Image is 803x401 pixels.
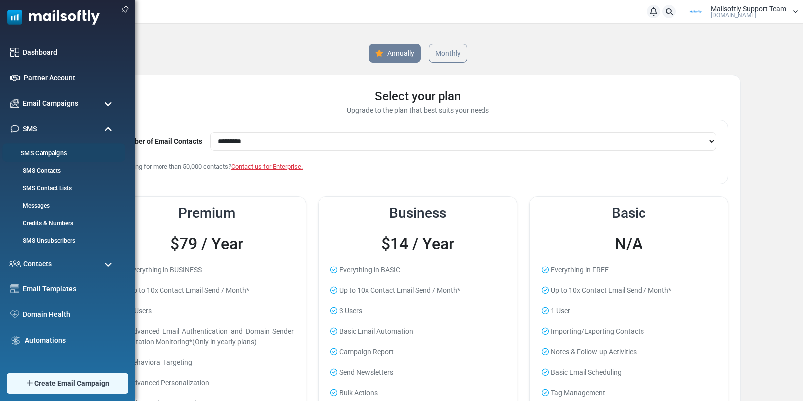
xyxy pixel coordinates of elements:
[326,234,508,253] h2: $14 / Year
[24,73,117,83] a: Partner Account
[9,260,21,267] img: contacts-icon.svg
[429,44,467,63] a: Monthly
[683,4,798,19] a: User Logo Mailsoftly Support Team [DOMAIN_NAME]
[2,149,122,158] a: SMS Campaigns
[23,47,117,58] a: Dashboard
[116,281,298,300] li: Up to 10x Contact Email Send / Month*
[711,5,786,12] span: Mailsoftly Support Team
[116,261,298,279] li: Everything in BUSINESS
[23,309,117,320] a: Domain Health
[538,343,720,361] li: Notes & Follow-up Activities
[538,363,720,382] li: Basic Email Scheduling
[23,259,52,269] span: Contacts
[10,99,19,108] img: campaigns-icon.png
[538,322,720,341] li: Importing/Exporting Contacts
[538,281,720,300] li: Up to 10x Contact Email Send / Month*
[5,166,120,175] a: SMS Contacts
[10,310,19,318] img: domain-health-icon.svg
[178,205,235,221] span: Premium
[538,302,720,320] li: 1 User
[23,124,37,134] span: SMS
[369,44,421,63] a: Annually
[326,322,508,341] li: Basic Email Automation
[116,234,298,253] h2: $79 / Year
[326,302,508,320] li: 3 Users
[5,184,120,193] a: SMS Contact Lists
[34,378,109,389] span: Create Email Campaign
[116,302,298,320] li: 5 Users
[107,87,728,105] div: Select your plan
[5,236,120,245] a: SMS Unsubscribers
[326,343,508,361] li: Campaign Report
[23,284,117,294] a: Email Templates
[116,374,298,392] li: Advanced Personalization
[683,4,708,19] img: User Logo
[612,205,646,221] span: Basic
[538,261,720,279] li: Everything in FREE
[120,136,202,147] label: Number of Email Contacts
[10,335,21,346] img: workflow.svg
[10,124,19,133] img: sms-icon.png
[326,281,508,300] li: Up to 10x Contact Email Send / Month*
[231,163,303,170] a: Contact us for Enterprise.
[326,261,508,279] li: Everything in BASIC
[711,12,756,18] span: [DOMAIN_NAME]
[10,48,19,57] img: dashboard-icon.svg
[25,335,117,346] a: Automations
[107,105,728,116] div: Upgrade to the plan that best suits your needs
[120,163,303,170] span: Looking for more than 50,000 contacts?
[23,98,78,109] span: Email Campaigns
[389,205,446,221] span: Business
[116,353,298,372] li: Behavioral Targeting
[326,363,508,382] li: Send Newsletters
[5,201,120,210] a: Messages
[538,234,720,253] h2: N/A
[5,219,120,228] a: Credits & Numbers
[10,284,19,293] img: email-templates-icon.svg
[23,361,117,372] a: Landing Pages
[116,322,298,351] li: Advanced Email Authentication and Domain Sender Reputation Monitoring*(Only in yearly plans)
